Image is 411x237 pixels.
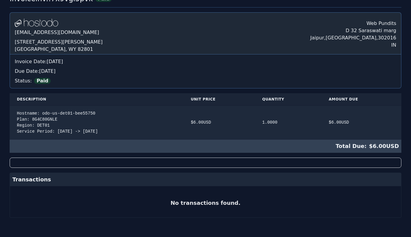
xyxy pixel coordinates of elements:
[336,142,369,150] span: Total Due:
[310,34,396,42] div: Jaipur , [GEOGRAPHIC_DATA] , 302016
[310,17,396,27] div: Web Pundits
[191,119,248,125] div: $ 6.00 USD
[15,58,396,65] div: Invoice Date: [DATE]
[184,93,255,106] th: Unit Price
[15,19,58,28] img: Logo
[10,173,401,186] div: Transactions
[34,78,51,84] span: Paid
[255,93,322,106] th: Quantity
[17,110,176,134] div: Hostname: odo-us-det01-bee55750 Plan: 8G4C80GNLE Region: DET01 Service Period: [DATE] -> [DATE]
[322,93,401,106] th: Amount Due
[15,75,396,85] div: Status:
[310,42,396,49] div: IN
[171,199,240,207] h2: No transactions found.
[329,119,394,125] div: $ 6.00 USD
[10,140,401,153] div: $ 6.00 USD
[262,119,314,125] div: 1.0000
[10,93,184,106] th: Description
[15,68,396,75] div: Due Date: [DATE]
[15,28,103,38] div: [EMAIL_ADDRESS][DOMAIN_NAME]
[310,27,396,34] div: D 32 Saraswati marg
[15,46,103,53] div: [GEOGRAPHIC_DATA], WY 82801
[15,38,103,46] div: [STREET_ADDRESS][PERSON_NAME]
